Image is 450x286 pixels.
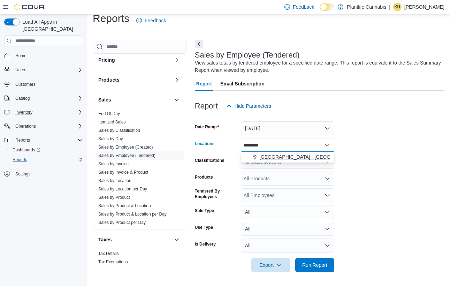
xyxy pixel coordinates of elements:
span: Sales by Invoice [98,161,129,167]
span: [GEOGRAPHIC_DATA] - [GEOGRAPHIC_DATA] [259,153,365,160]
span: Feedback [145,17,166,24]
a: Tax Details [98,251,119,256]
span: Hide Parameters [235,103,271,110]
button: Operations [13,122,39,130]
nav: Complex example [4,48,83,197]
a: Reports [10,156,30,164]
span: Sales by Location per Day [98,186,147,192]
span: Inventory [15,110,32,115]
button: Taxes [98,236,171,243]
button: Open list of options [325,176,330,181]
button: Home [1,51,86,61]
span: Inventory [13,108,83,116]
label: Sale Type [195,208,214,213]
a: Dashboards [10,146,43,154]
button: Products [98,76,171,83]
span: Settings [15,171,30,177]
a: Sales by Classification [98,128,140,133]
div: Sales [93,110,186,229]
span: Sales by Employee (Created) [98,144,153,150]
label: Is Delivery [195,241,216,247]
button: Pricing [98,57,171,63]
button: [DATE] [241,121,334,135]
a: Sales by Product & Location [98,203,151,208]
div: Choose from the following options [241,152,334,162]
label: Tendered By Employees [195,188,238,200]
button: Customers [1,79,86,89]
img: Cova [14,3,45,10]
span: Home [13,51,83,60]
a: Settings [13,170,33,178]
label: Classifications [195,158,224,163]
p: [PERSON_NAME] [404,3,444,11]
label: Locations [195,141,215,146]
button: Sales [173,96,181,104]
h3: Sales [98,96,111,103]
label: Use Type [195,225,213,230]
span: Dashboards [13,147,40,153]
button: Next [195,40,203,48]
button: [GEOGRAPHIC_DATA] - [GEOGRAPHIC_DATA] [241,152,334,162]
p: Plantlife Cannabis [347,3,386,11]
a: Home [13,52,29,60]
span: Users [13,66,83,74]
span: Customers [13,80,83,88]
span: Catalog [15,96,30,101]
span: Settings [13,170,83,178]
button: Users [1,65,86,75]
button: Inventory [13,108,35,116]
button: Reports [1,135,86,145]
button: Sales [98,96,171,103]
button: Inventory [1,107,86,117]
a: Sales by Product [98,195,130,200]
span: End Of Day [98,111,120,116]
a: Sales by Day [98,136,123,141]
span: Reports [13,157,27,163]
button: Close list of options [325,142,330,148]
span: Sales by Product & Location per Day [98,211,167,217]
button: Pricing [173,56,181,64]
span: Users [15,67,26,73]
button: Run Report [295,258,334,272]
h3: Report [195,102,218,110]
span: Reports [13,136,83,144]
a: Customers [13,80,38,89]
span: KH [395,3,401,11]
button: Reports [13,136,33,144]
h3: Sales by Employee (Tendered) [195,51,300,59]
h3: Products [98,76,120,83]
span: Email Subscription [220,77,265,91]
span: Load All Apps in [GEOGRAPHIC_DATA] [20,18,83,32]
button: All [241,222,334,236]
button: Users [13,66,29,74]
a: Sales by Employee (Tendered) [98,153,155,158]
span: Feedback [293,3,314,10]
span: Reports [10,156,83,164]
a: Dashboards [7,145,86,155]
button: Taxes [173,235,181,244]
div: View sales totals by tendered employee for a specified date range. This report is equivalent to t... [195,59,441,74]
button: Operations [1,121,86,131]
span: Report [196,77,212,91]
a: Sales by Invoice & Product [98,170,148,175]
h3: Pricing [98,57,115,63]
span: Sales by Product per Day [98,220,146,225]
a: Sales by Product per Day [98,220,146,225]
span: Export [255,258,286,272]
span: Catalog [13,94,83,103]
span: Sales by Invoice & Product [98,170,148,175]
a: Tax Exemptions [98,259,128,264]
span: Sales by Product [98,195,130,200]
a: Sales by Invoice [98,161,129,166]
span: Home [15,53,26,59]
span: Run Report [302,262,327,269]
button: Catalog [13,94,32,103]
span: Operations [15,123,36,129]
h1: Reports [93,12,129,25]
span: Reports [15,137,30,143]
button: Open list of options [325,193,330,198]
button: Catalog [1,93,86,103]
button: Products [173,76,181,84]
